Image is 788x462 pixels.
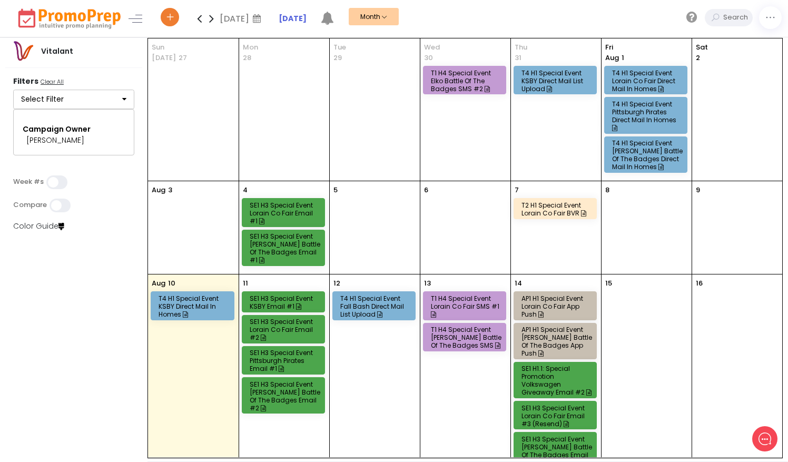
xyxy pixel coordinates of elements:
a: Color Guide [13,221,64,231]
p: 29 [333,53,342,63]
p: 12 [333,278,340,289]
div: T4 H1 Special Event KSBY Direct Mail List Upload [521,69,592,93]
div: T1 H4 Special Event [PERSON_NAME] Battle of the Badges SMS [431,326,501,349]
img: vitalantlogo.png [13,41,34,62]
div: T4 H1 Special Event Pittsburgh Pirates Direct Mail In Homes [612,100,683,132]
a: [DATE] [279,13,307,24]
div: Campaign Owner [23,124,125,135]
div: T4 H1 Special Event KSBY Direct Mail In Homes [159,294,230,318]
div: SE1 H3 Special Event KSBY Email #1 [250,294,320,310]
u: Clear All [41,77,64,86]
div: SE1 H3 Special Event [PERSON_NAME] Battle of the Badges Email #1 [250,232,320,264]
div: SE1 H3 Special Event [PERSON_NAME] Battle of the Badges Email #2 [250,380,320,412]
p: [DATE] [152,53,176,63]
p: Aug [152,185,165,195]
div: [DATE] [220,11,264,26]
div: T4 H1 Special Event Fall Bash Direct Mail List Upload [340,294,411,318]
button: Select Filter [13,90,134,110]
label: Compare [13,201,47,209]
p: 7 [515,185,519,195]
span: We run on Gist [88,368,133,375]
div: T2 H1 Special Event Lorain Co Fair BVR [521,201,592,217]
div: [PERSON_NAME] [26,135,121,146]
label: Week #s [13,178,44,186]
p: 28 [243,53,251,63]
span: Wed [424,42,507,53]
p: 3 [168,185,172,195]
p: 31 [515,53,521,63]
span: Tue [333,42,416,53]
p: 2 [696,53,700,63]
span: New conversation [68,112,126,121]
p: 27 [179,53,187,63]
p: 16 [696,278,703,289]
p: 15 [605,278,612,289]
span: Sun [152,42,235,53]
span: Fri [605,42,688,53]
p: 10 [168,278,175,289]
h1: Hello [PERSON_NAME]! [16,51,195,68]
p: 1 [605,53,624,63]
span: Sat [696,42,779,53]
h2: What can we do to help? [16,70,195,87]
strong: Filters [13,76,38,86]
p: 8 [605,185,609,195]
div: SE1 H3 Special Event Lorain Co Fair Email #2 [250,318,320,341]
span: Aug [605,53,619,63]
div: SE1 H3 Special Event Lorain Co Fair Email #3 (Resend) [521,404,592,428]
span: Mon [243,42,326,53]
div: SE1 H1.1: Special Promotion Volkswagen Giveaway Email #2 [521,365,592,396]
p: 11 [243,278,248,289]
p: 30 [424,53,433,63]
p: 14 [515,278,522,289]
p: 4 [243,185,248,195]
button: New conversation [16,106,194,127]
p: 13 [424,278,431,289]
button: Month [349,8,399,25]
p: Aug [152,278,165,289]
div: T4 H1 Special Event Lorain Co Fair Direct Mail In Homes [612,69,683,93]
div: AP1 H1 Special Event Lorain Co Fair App Push [521,294,592,318]
input: Search [721,9,753,26]
div: SE1 H3 Special Event Pittsburgh Pirates Email #1 [250,349,320,372]
p: 9 [696,185,700,195]
div: T4 H1 Special Event [PERSON_NAME] Battle of the Badges Direct Mail In Homes [612,139,683,171]
div: SE1 H3 Special Event Lorain Co Fair Email #1 [250,201,320,225]
div: T1 H4 Special Event Elko Battle of the Badges SMS #2 [431,69,501,93]
div: T1 H4 Special Event Lorain Co Fair SMS #1 [431,294,501,318]
div: AP1 H1 Special Event [PERSON_NAME] Battle of the Badges App Push [521,326,592,357]
span: Thu [515,42,597,53]
iframe: gist-messenger-bubble-iframe [752,426,777,451]
div: Vitalant [34,46,81,57]
p: 5 [333,185,338,195]
p: 6 [424,185,428,195]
